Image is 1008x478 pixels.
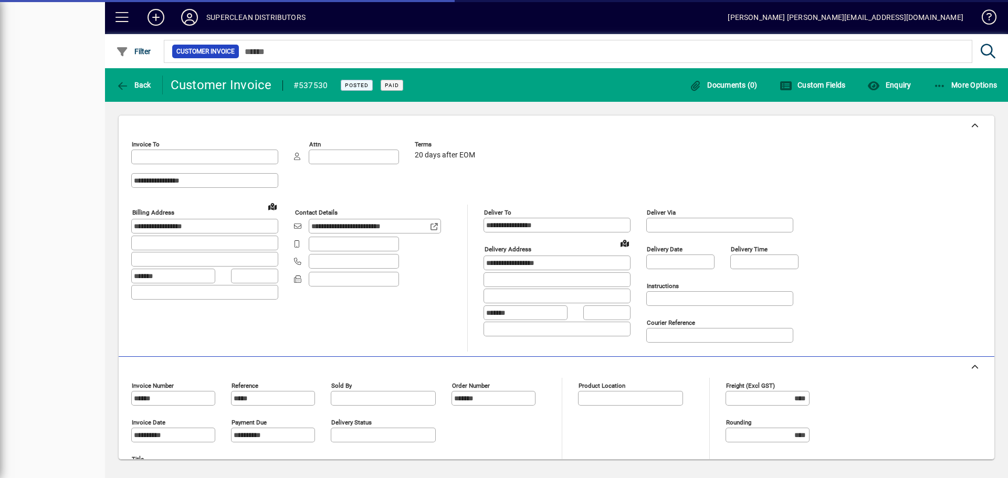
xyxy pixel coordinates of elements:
[415,141,478,148] span: Terms
[232,382,258,389] mat-label: Reference
[116,81,151,89] span: Back
[331,419,372,426] mat-label: Delivery status
[777,76,848,94] button: Custom Fields
[113,76,154,94] button: Back
[647,282,679,290] mat-label: Instructions
[116,47,151,56] span: Filter
[173,8,206,27] button: Profile
[206,9,306,26] div: SUPERCLEAN DISTRIBUTORS
[726,419,751,426] mat-label: Rounding
[452,382,490,389] mat-label: Order number
[105,76,163,94] app-page-header-button: Back
[171,77,272,93] div: Customer Invoice
[647,209,676,216] mat-label: Deliver via
[139,8,173,27] button: Add
[176,46,235,57] span: Customer Invoice
[931,76,1000,94] button: More Options
[331,382,352,389] mat-label: Sold by
[933,81,997,89] span: More Options
[113,42,154,61] button: Filter
[484,209,511,216] mat-label: Deliver To
[132,455,144,463] mat-label: Title
[132,419,165,426] mat-label: Invoice date
[731,246,768,253] mat-label: Delivery time
[579,382,625,389] mat-label: Product location
[385,82,399,89] span: Paid
[132,141,160,148] mat-label: Invoice To
[780,81,846,89] span: Custom Fields
[647,319,695,326] mat-label: Courier Reference
[687,76,760,94] button: Documents (0)
[689,81,758,89] span: Documents (0)
[726,382,775,389] mat-label: Freight (excl GST)
[132,382,174,389] mat-label: Invoice number
[232,419,267,426] mat-label: Payment due
[865,76,913,94] button: Enquiry
[647,246,682,253] mat-label: Delivery date
[293,77,328,94] div: #537530
[728,9,963,26] div: [PERSON_NAME] [PERSON_NAME][EMAIL_ADDRESS][DOMAIN_NAME]
[974,2,995,36] a: Knowledge Base
[415,151,475,160] span: 20 days after EOM
[264,198,281,215] a: View on map
[867,81,911,89] span: Enquiry
[345,82,369,89] span: Posted
[616,235,633,251] a: View on map
[309,141,321,148] mat-label: Attn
